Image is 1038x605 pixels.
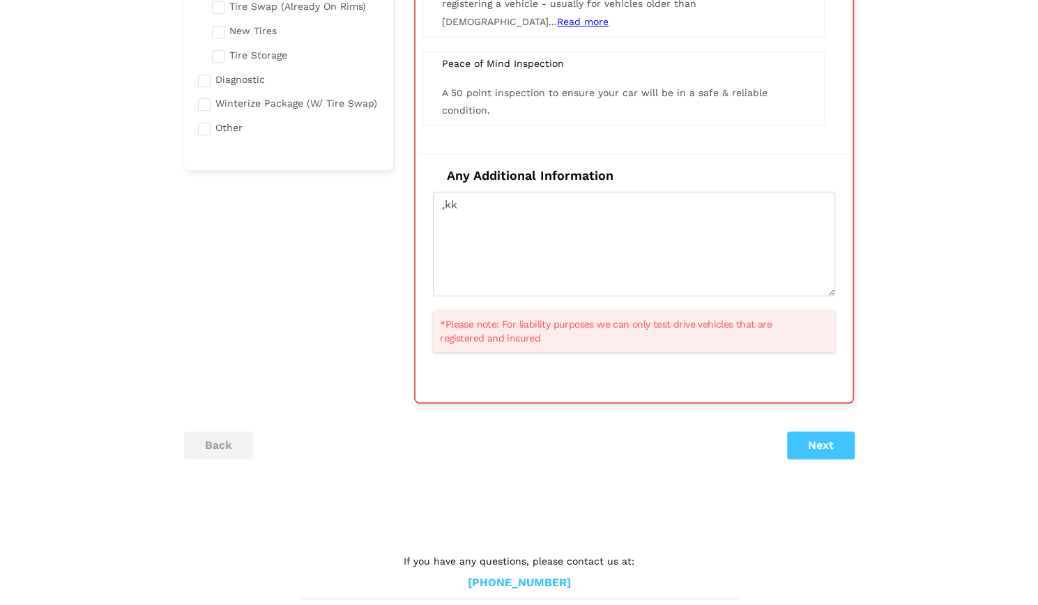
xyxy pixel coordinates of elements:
span: A 50 point inspection to ensure your car will be in a safe & reliable condition. [442,87,768,116]
span: Read more [557,16,609,27]
button: back [184,431,253,459]
a: [PHONE_NUMBER] [468,576,571,590]
p: If you have any questions, please contact us at: [300,553,739,569]
span: *Please note: For liability purposes we can only test drive vehicles that are registered and insured [440,317,811,345]
button: Next [787,431,855,459]
h4: Any Additional Information [433,168,835,183]
div: Peace of Mind Inspection [432,57,816,70]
